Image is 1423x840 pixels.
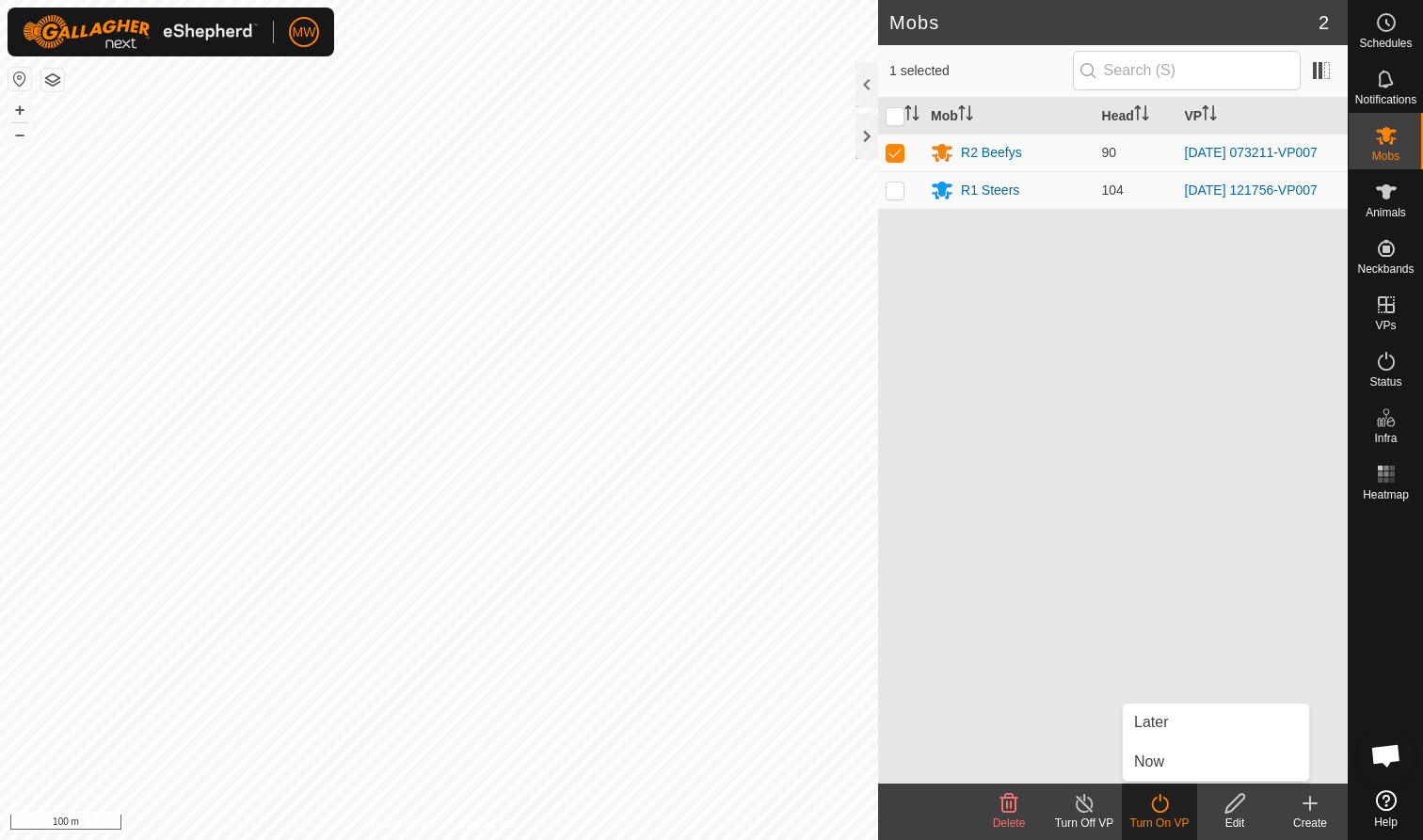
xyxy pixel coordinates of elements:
span: 90 [1102,145,1117,160]
span: 1 selected [889,61,1073,81]
div: Edit [1197,815,1272,832]
span: Neckbands [1357,263,1414,275]
div: Open chat [1358,727,1415,784]
p-sorticon: Activate to sort [904,108,919,123]
img: Gallagher Logo [23,15,258,49]
span: Mobs [1372,151,1399,162]
span: Infra [1374,433,1397,444]
span: 104 [1102,182,1124,198]
span: Delete [993,816,1026,830]
span: Status [1369,376,1401,388]
span: 2 [1319,8,1329,37]
span: Help [1374,816,1398,828]
span: Now [1134,751,1164,773]
h2: Mobs [889,11,1319,34]
a: Help [1349,783,1423,835]
p-sorticon: Activate to sort [1134,108,1149,123]
span: Heatmap [1363,489,1409,500]
li: Now [1123,743,1309,781]
input: Search (S) [1073,51,1301,90]
button: + [8,99,31,121]
p-sorticon: Activate to sort [958,108,973,123]
button: Reset Map [8,68,31,90]
th: Head [1095,98,1177,135]
th: Mob [923,98,1094,135]
a: [DATE] 121756-VP007 [1185,182,1318,198]
span: Schedules [1359,38,1412,49]
div: Turn Off VP [1047,815,1122,832]
button: – [8,123,31,146]
div: Create [1272,815,1348,832]
a: Privacy Policy [364,816,435,832]
a: [DATE] 073211-VP007 [1185,145,1318,160]
span: Notifications [1355,94,1416,105]
button: Map Layers [41,69,64,91]
span: MW [293,23,316,42]
p-sorticon: Activate to sort [1202,108,1217,123]
span: VPs [1375,320,1396,331]
div: R1 Steers [961,181,1019,200]
span: Later [1134,711,1168,734]
span: Animals [1366,207,1406,218]
a: Contact Us [457,816,513,832]
li: Later [1123,704,1309,741]
div: R2 Beefys [961,143,1022,163]
th: VP [1177,98,1348,135]
div: Turn On VP [1122,815,1197,832]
